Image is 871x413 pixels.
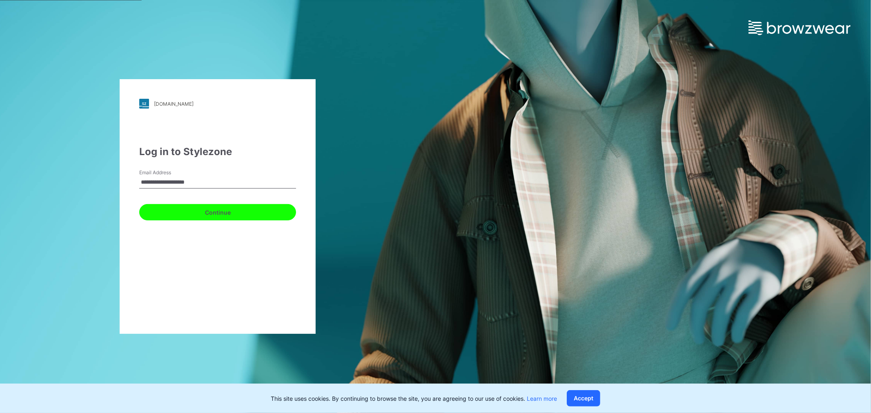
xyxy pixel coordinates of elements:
div: Log in to Stylezone [139,144,296,159]
a: Learn more [527,395,557,402]
label: Email Address [139,169,196,176]
p: This site uses cookies. By continuing to browse the site, you are agreeing to our use of cookies. [271,394,557,403]
button: Accept [567,390,600,406]
img: stylezone-logo.562084cfcfab977791bfbf7441f1a819.svg [139,99,149,109]
img: browzwear-logo.e42bd6dac1945053ebaf764b6aa21510.svg [748,20,851,35]
button: Continue [139,204,296,220]
div: [DOMAIN_NAME] [154,101,194,107]
a: [DOMAIN_NAME] [139,99,296,109]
